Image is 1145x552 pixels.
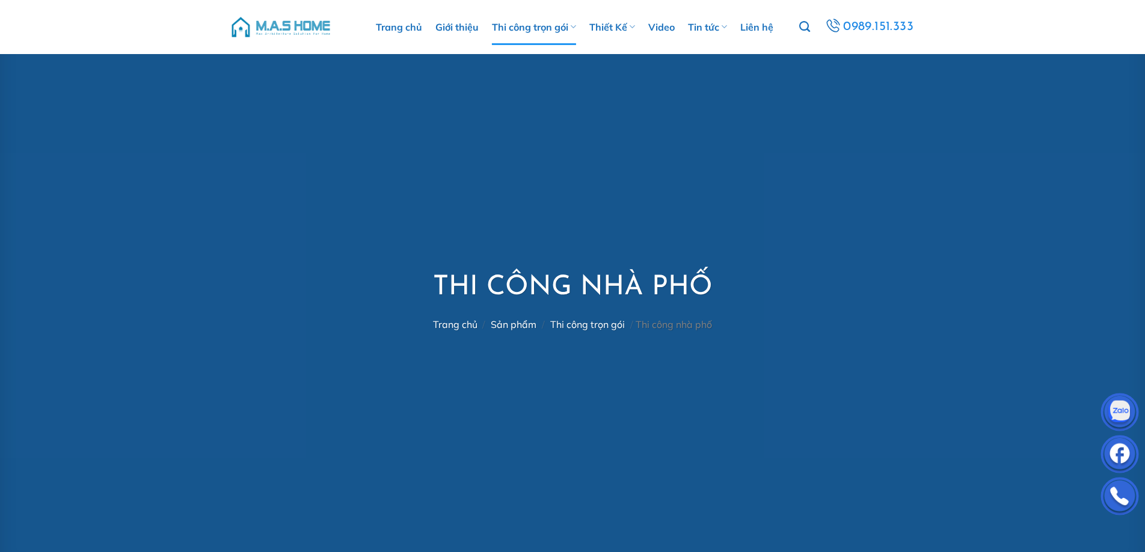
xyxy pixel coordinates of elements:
a: Thiết Kế [589,9,635,45]
a: Video [648,9,675,45]
img: Zalo [1102,396,1138,432]
span: 0989.151.333 [843,17,913,37]
a: Giới thiệu [435,9,479,45]
img: Facebook [1102,438,1138,474]
a: Tin tức [688,9,727,45]
h1: Thi công nhà phố [433,270,713,306]
a: Trang chủ [433,318,477,330]
span: / [542,318,545,330]
a: Sản phẩm [491,318,536,330]
img: Phone [1102,480,1138,516]
span: / [482,318,485,330]
img: M.A.S HOME – Tổng Thầu Thiết Kế Và Xây Nhà Trọn Gói [230,9,332,45]
a: Liên hệ [740,9,773,45]
a: Thi công trọn gói [550,318,625,330]
a: 0989.151.333 [823,16,915,38]
a: Thi công trọn gói [492,9,576,45]
a: Trang chủ [376,9,422,45]
span: / [630,318,633,330]
nav: Thi công nhà phố [433,319,713,330]
a: Tìm kiếm [799,14,810,40]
